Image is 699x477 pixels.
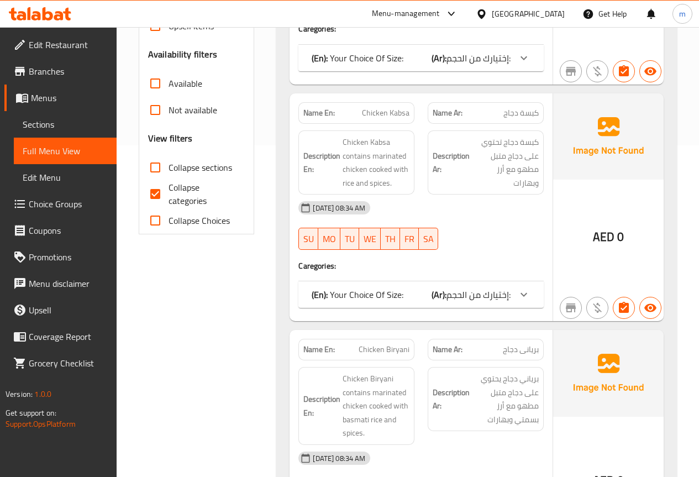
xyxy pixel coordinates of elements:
strong: Name Ar: [433,344,463,355]
button: Purchased item [586,60,608,82]
button: Not branch specific item [560,297,582,319]
div: [GEOGRAPHIC_DATA] [492,8,565,20]
button: SU [298,228,318,250]
span: Collapse Choices [169,214,230,227]
strong: Name Ar: [433,107,463,119]
a: Menus [4,85,117,111]
span: Branches [29,65,108,78]
span: SA [423,231,434,247]
button: Not branch specific item [560,60,582,82]
span: Upsell items [169,19,214,33]
button: Available [639,60,661,82]
strong: Name En: [303,107,335,119]
span: [DATE] 08:34 AM [308,203,370,213]
span: Chicken Biryani [359,344,409,355]
b: (En): [312,286,328,303]
strong: Description En: [303,392,340,420]
p: Your Choice Of Size: [312,51,403,65]
span: Collapse sections [169,161,232,174]
span: Edit Menu [23,171,108,184]
b: (Ar): [432,286,446,303]
span: AED [593,226,614,248]
a: Edit Menu [14,164,117,191]
span: Coupons [29,224,108,237]
span: Edit Restaurant [29,38,108,51]
a: Upsell [4,297,117,323]
span: Choice Groups [29,197,108,211]
span: 0 [617,226,624,248]
a: Coverage Report [4,323,117,350]
span: إختيارك من الحجم: [446,50,511,66]
span: Upsell [29,303,108,317]
a: Choice Groups [4,191,117,217]
span: Menus [31,91,108,104]
span: Chicken Kabsa [362,107,409,119]
button: Available [639,297,661,319]
div: (En): Your Choice Of Size:(Ar):إختيارك من الحجم: [298,45,544,71]
span: Available [169,77,202,90]
b: (En): [312,50,328,66]
span: Chicken Kabsa contains marinated chicken cooked with rice and spices. [343,135,409,190]
a: Coupons [4,217,117,244]
span: Get support on: [6,406,56,420]
span: MO [323,231,336,247]
a: Sections [14,111,117,138]
strong: Description En: [303,149,340,176]
strong: Description Ar: [433,149,470,176]
span: 1.0.0 [34,387,51,401]
a: Edit Restaurant [4,32,117,58]
button: TH [381,228,400,250]
a: Branches [4,58,117,85]
h3: View filters [148,132,193,145]
span: TH [385,231,396,247]
span: Full Menu View [23,144,108,158]
span: Coverage Report [29,330,108,343]
button: FR [400,228,419,250]
span: TU [345,231,355,247]
button: SA [419,228,438,250]
b: (Ar): [432,50,446,66]
h4: Caregories: [298,260,544,271]
a: Grocery Checklist [4,350,117,376]
span: بريانى دجاج [503,344,539,355]
div: (En): Your Choice Of Size:(Ar):إختيارك من الحجم: [298,281,544,308]
button: TU [340,228,359,250]
span: Sections [23,118,108,131]
span: Not available [169,103,217,117]
span: WE [364,231,376,247]
h4: Caregories: [298,23,544,34]
span: Version: [6,387,33,401]
a: Support.OpsPlatform [6,417,76,431]
a: Promotions [4,244,117,270]
span: m [679,8,686,20]
p: Your Choice Of Size: [312,288,403,301]
span: SU [303,231,314,247]
a: Full Menu View [14,138,117,164]
span: [DATE] 08:34 AM [308,453,370,464]
button: Has choices [613,297,635,319]
div: Menu-management [372,7,440,20]
span: Chicken Biryani contains marinated chicken cooked with basmati rice and spices. [343,372,409,440]
span: كبسة دجاج تحتوي على دجاج متبل مطهو مع أرز وبهارات [472,135,539,190]
span: FR [404,231,414,247]
span: Menu disclaimer [29,277,108,290]
span: Collapse categories [169,181,236,207]
span: Grocery Checklist [29,357,108,370]
button: MO [318,228,340,250]
img: Ae5nvW7+0k+MAAAAAElFTkSuQmCC [553,330,664,416]
a: Menu disclaimer [4,270,117,297]
strong: Description Ar: [433,386,470,413]
h3: Availability filters [148,48,217,61]
span: Promotions [29,250,108,264]
strong: Name En: [303,344,335,355]
button: WE [359,228,381,250]
span: إختيارك من الحجم: [446,286,511,303]
span: كبسة دجاج [503,107,539,119]
button: Has choices [613,60,635,82]
button: Purchased item [586,297,608,319]
span: برياني دجاج يحتوي على دجاج متبل مطهو مع أرز بسمتي وبهارات [472,372,539,426]
img: Ae5nvW7+0k+MAAAAAElFTkSuQmCC [553,93,664,180]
